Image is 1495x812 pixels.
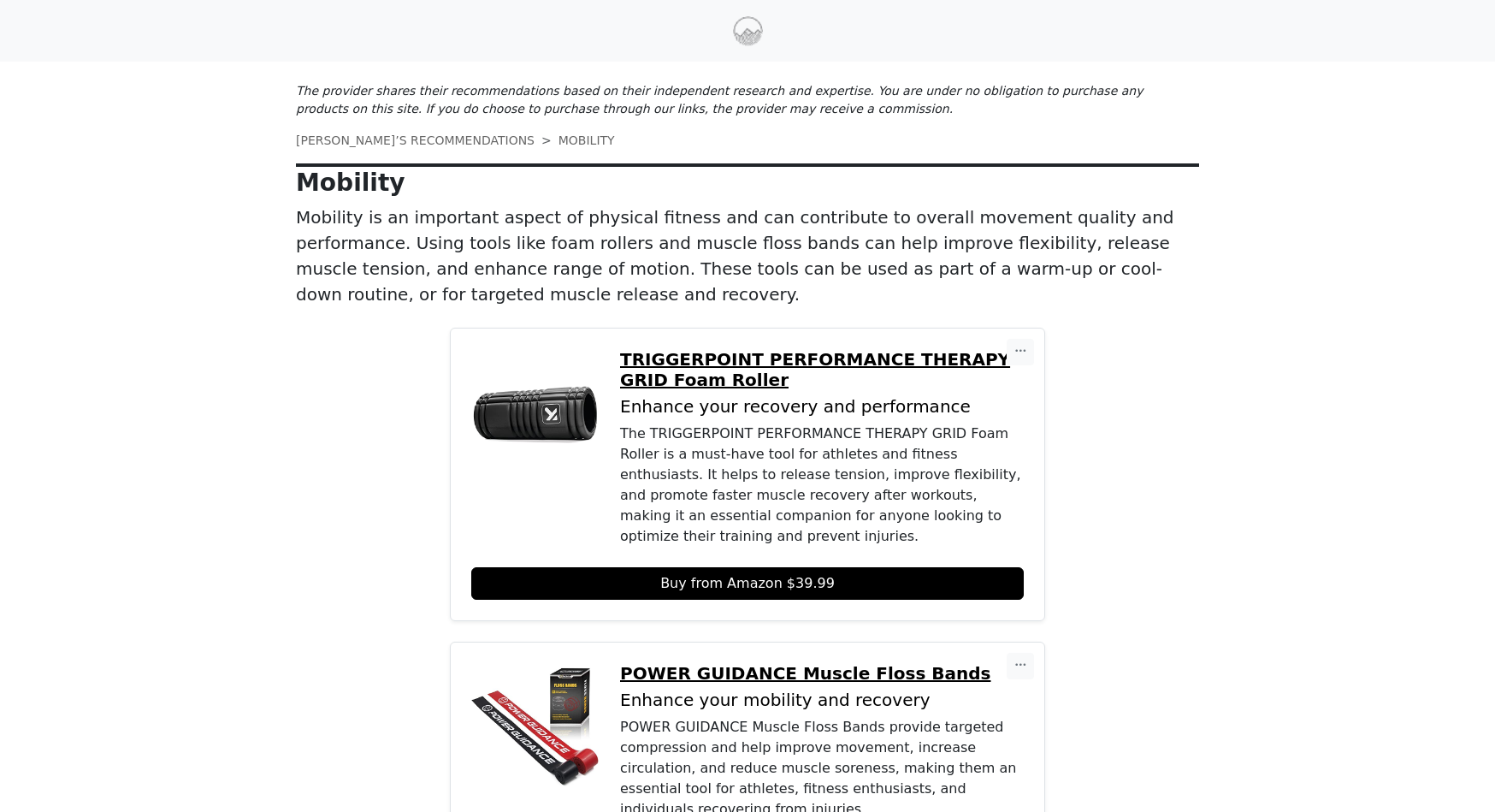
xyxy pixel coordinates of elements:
a: TRIGGERPOINT PERFORMANCE THERAPY GRID Foam Roller [620,349,1024,390]
p: Mobility [296,169,1199,198]
li: MOBILITY [535,132,615,150]
img: TRIGGERPOINT PERFORMANCE THERAPY GRID Foam Roller [471,349,600,477]
p: Enhance your recovery and performance [620,397,1024,417]
a: Buy from Amazon $39.99 [471,567,1024,600]
a: [PERSON_NAME]’S RECOMMENDATIONS [296,133,535,147]
p: Mobility is an important aspect of physical fitness and can contribute to overall movement qualit... [296,204,1199,307]
img: Hü Performance [733,16,763,46]
p: Enhance your mobility and recovery [620,690,1024,710]
p: The provider shares their recommendations based on their independent research and expertise. You ... [296,82,1199,118]
div: The TRIGGERPOINT PERFORMANCE THERAPY GRID Foam Roller is a must-have tool for athletes and fitnes... [620,424,1024,547]
img: POWER GUIDANCE Muscle Floss Bands [471,663,600,791]
a: POWER GUIDANCE Muscle Floss Bands [620,663,1024,684]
